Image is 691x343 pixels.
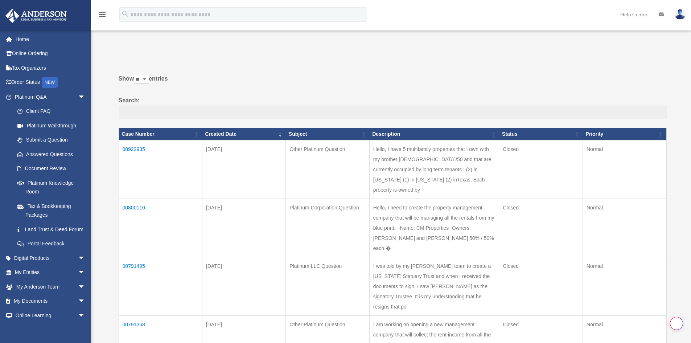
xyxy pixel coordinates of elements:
a: Platinum Q&Aarrow_drop_down [5,90,92,104]
td: Normal [583,199,666,257]
a: Platinum Walkthrough [10,118,92,133]
input: Search: [119,106,667,119]
a: Order StatusNEW [5,75,96,90]
td: 00922935 [119,140,202,199]
a: Digital Productsarrow_drop_down [5,251,96,265]
td: Normal [583,140,666,199]
td: Platinum Corporation Question [286,199,369,257]
td: [DATE] [202,199,285,257]
a: Portal Feedback [10,237,92,251]
span: arrow_drop_down [78,294,92,309]
label: Show entries [119,74,667,91]
a: Home [5,32,96,46]
i: menu [98,10,107,19]
th: Subject: activate to sort column ascending [286,128,369,140]
img: User Pic [675,9,686,20]
a: Document Review [10,162,92,176]
th: Description: activate to sort column ascending [369,128,499,140]
td: Closed [499,257,583,315]
span: arrow_drop_down [78,251,92,266]
td: Normal [583,257,666,315]
a: Tax & Bookkeeping Packages [10,199,92,222]
td: Platinum LLC Question [286,257,369,315]
td: Closed [499,140,583,199]
th: Priority: activate to sort column ascending [583,128,666,140]
th: Case Number: activate to sort column ascending [119,128,202,140]
a: Answered Questions [10,147,89,162]
td: 00791495 [119,257,202,315]
a: My Documentsarrow_drop_down [5,294,96,309]
span: arrow_drop_down [78,308,92,323]
td: Other Platinum Question [286,140,369,199]
span: arrow_drop_down [78,90,92,105]
a: Tax Organizers [5,61,96,75]
i: search [121,10,129,18]
span: arrow_drop_down [78,265,92,280]
td: [DATE] [202,140,285,199]
a: Submit a Question [10,133,92,147]
td: Hello, I need to create the property management company that will be managing all the rentals fro... [369,199,499,257]
th: Created Date: activate to sort column ascending [202,128,285,140]
td: Hello, I have 5 multifamily properties that I own with my brother [DEMOGRAPHIC_DATA]/50 and that ... [369,140,499,199]
label: Search: [119,95,667,119]
img: Anderson Advisors Platinum Portal [3,9,69,23]
a: Platinum Knowledge Room [10,176,92,199]
a: Online Learningarrow_drop_down [5,308,96,323]
select: Showentries [134,75,149,84]
a: Land Trust & Deed Forum [10,222,92,237]
td: I was told by my [PERSON_NAME] team to create a [US_STATE] Statuary Trust and when I received the... [369,257,499,315]
span: arrow_drop_down [78,279,92,294]
td: Closed [499,199,583,257]
a: Client FAQ [10,104,92,119]
a: My Entitiesarrow_drop_down [5,265,96,280]
th: Status: activate to sort column ascending [499,128,583,140]
a: menu [98,13,107,19]
a: Online Ordering [5,46,96,61]
div: NEW [42,77,58,88]
td: 00800110 [119,199,202,257]
a: My Anderson Teamarrow_drop_down [5,279,96,294]
td: [DATE] [202,257,285,315]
